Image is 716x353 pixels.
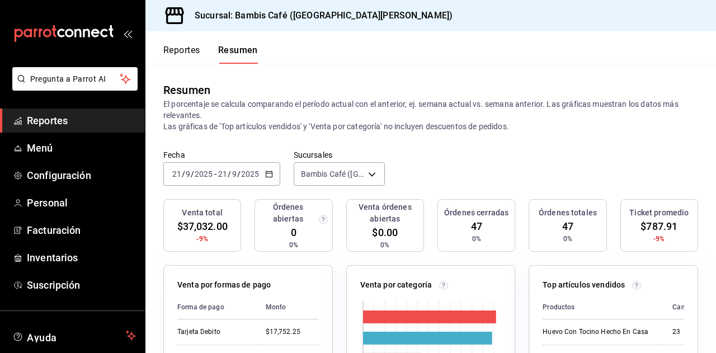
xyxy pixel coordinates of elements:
div: Resumen [163,82,210,98]
p: Venta por categoría [360,279,432,291]
span: -9% [653,234,665,244]
h3: Sucursal: Bambis Café ([GEOGRAPHIC_DATA][PERSON_NAME]) [186,9,453,22]
span: Suscripción [27,277,136,293]
label: Sucursales [294,151,385,159]
span: $37,032.00 [177,219,228,234]
button: Pregunta a Parrot AI [12,67,138,91]
span: $787.91 [640,219,677,234]
p: Venta por formas de pago [177,279,271,291]
h3: Venta total [182,207,222,219]
span: Pregunta a Parrot AI [30,73,120,85]
div: navigation tabs [163,45,258,64]
label: Fecha [163,151,280,159]
span: - [214,170,216,178]
th: Cantidad [663,295,710,319]
span: 0% [472,234,481,244]
span: -9% [196,234,208,244]
input: -- [172,170,182,178]
p: El porcentaje se calcula comparando el período actual con el anterior, ej. semana actual vs. sema... [163,98,698,132]
span: 47 [471,219,482,234]
span: Personal [27,195,136,210]
span: Reportes [27,113,136,128]
button: Reportes [163,45,200,64]
input: -- [232,170,237,178]
span: 0% [563,234,572,244]
span: Facturación [27,223,136,238]
div: Huevo Con Tocino Hecho En Casa [543,327,654,337]
div: $17,752.25 [266,327,319,337]
span: / [182,170,185,178]
h3: Órdenes abiertas [260,201,316,225]
div: Tarjeta Debito [177,327,248,337]
p: Top artículos vendidos [543,279,625,291]
span: 0 [291,225,296,240]
span: Configuración [27,168,136,183]
input: -- [218,170,228,178]
span: / [191,170,194,178]
h3: Venta órdenes abiertas [351,201,419,225]
span: 47 [562,219,573,234]
button: Resumen [218,45,258,64]
h3: Ticket promedio [629,207,689,219]
span: Inventarios [27,250,136,265]
th: Forma de pago [177,295,257,319]
th: Productos [543,295,663,319]
th: Monto [257,295,319,319]
div: 23 [672,327,701,337]
span: Menú [27,140,136,156]
span: Bambis Café ([GEOGRAPHIC_DATA][PERSON_NAME]) [301,168,364,180]
span: / [237,170,241,178]
input: ---- [194,170,213,178]
input: -- [185,170,191,178]
button: open_drawer_menu [123,29,132,38]
a: Pregunta a Parrot AI [8,81,138,93]
span: 0% [289,240,298,250]
h3: Órdenes cerradas [444,207,508,219]
span: / [228,170,231,178]
input: ---- [241,170,260,178]
span: Ayuda [27,329,121,342]
span: $0.00 [372,225,398,240]
h3: Órdenes totales [539,207,597,219]
span: 0% [380,240,389,250]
